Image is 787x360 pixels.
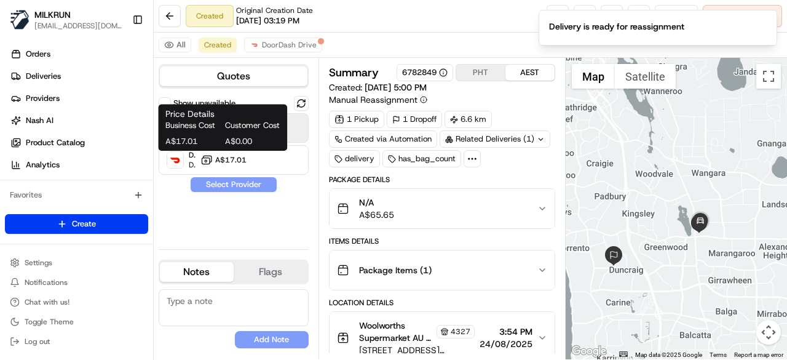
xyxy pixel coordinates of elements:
button: Keyboard shortcuts [619,351,628,357]
h1: Price Details [165,108,280,120]
span: A$0.00 [225,136,280,147]
button: Show street map [572,64,615,89]
button: AEST [505,65,555,81]
button: Settings [5,254,148,271]
div: has_bag_count [382,150,461,167]
div: 1 [688,209,713,234]
span: [DATE] 03:19 PM [236,15,299,26]
a: Deliveries [5,66,153,86]
div: 1 Pickup [329,111,384,128]
button: 6782849 [402,67,448,78]
a: Analytics [5,155,153,175]
span: Nash AI [26,115,53,126]
button: A$17.01 [200,154,247,166]
span: Original Creation Date [236,6,313,15]
span: Deliveries [26,71,61,82]
span: DoorDash Drive [189,150,196,160]
a: Open this area in Google Maps (opens a new window) [569,343,609,359]
button: Flags [234,262,307,282]
span: Create [72,218,96,230]
button: Package Items (1) [330,250,555,290]
a: Providers [5,89,153,108]
a: Terms (opens in new tab) [710,351,727,358]
div: Location Details [329,298,555,308]
button: Create [5,214,148,234]
div: Related Deliveries (1) [440,130,550,148]
span: Woolworths Supermarket AU - Kingsway Store Manager [359,319,434,344]
span: A$65.65 [359,209,394,221]
span: 3:54 PM [480,326,532,338]
span: Analytics [26,159,60,170]
a: Orders [5,44,153,64]
span: Created: [329,81,427,94]
img: DoorDash Drive [167,152,183,168]
span: Dropoff ETA 54 minutes [189,160,196,170]
span: Orders [26,49,50,60]
span: Toggle Theme [25,317,74,327]
h3: Summary [329,67,379,78]
button: Notes [160,262,234,282]
span: [STREET_ADDRESS][PERSON_NAME] [359,344,475,356]
div: Package Details [329,175,555,185]
button: [EMAIL_ADDRESS][DOMAIN_NAME] [34,21,122,31]
button: DoorDash Drive [244,38,322,52]
span: Created [204,40,231,50]
label: Show unavailable [173,98,235,109]
div: Favorites [5,185,148,205]
span: Notifications [25,278,68,287]
button: N/AA$65.65 [330,189,555,228]
div: delivery [329,150,380,167]
div: Items Details [329,236,555,246]
button: Chat with us! [5,294,148,311]
span: A$17.01 [165,136,220,147]
button: Manual Reassignment [329,94,427,106]
span: Business Cost [165,120,220,131]
a: Report a map error [734,351,783,358]
span: Product Catalog [26,137,85,148]
a: Created via Automation [329,130,437,148]
button: Map camera controls [756,320,781,345]
a: Product Catalog [5,133,153,153]
img: doordash_logo_v2.png [250,40,259,50]
div: 1 Dropoff [387,111,442,128]
span: Customer Cost [225,120,280,131]
span: DoorDash Drive [262,40,317,50]
button: All [159,38,191,52]
div: 2 [604,246,623,266]
span: [DATE] 5:00 PM [365,82,427,93]
button: Toggle Theme [5,313,148,330]
button: Quotes [160,66,307,86]
button: Log out [5,333,148,350]
img: Google [569,343,609,359]
span: Providers [26,93,60,104]
img: MILKRUN [10,10,30,30]
span: 4327 [451,327,470,337]
a: Nash AI [5,111,153,130]
span: A$17.01 [215,155,247,165]
button: MILKRUNMILKRUN[EMAIL_ADDRESS][DOMAIN_NAME] [5,5,127,34]
span: N/A [359,196,394,209]
button: MILKRUN [34,9,71,21]
span: 24/08/2025 [480,338,532,350]
span: Package Items ( 1 ) [359,264,432,276]
span: Map data ©2025 Google [635,351,702,358]
button: Created [199,38,237,52]
button: Toggle fullscreen view [756,64,781,89]
span: Chat with us! [25,297,69,307]
span: Manual Reassignment [329,94,417,106]
div: Delivery is ready for reassignment [549,20,684,33]
div: 6.6 km [445,111,492,128]
span: Log out [25,337,50,346]
button: PHT [456,65,505,81]
button: Notifications [5,274,148,291]
button: Show satellite imagery [615,64,676,89]
span: Settings [25,258,52,268]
